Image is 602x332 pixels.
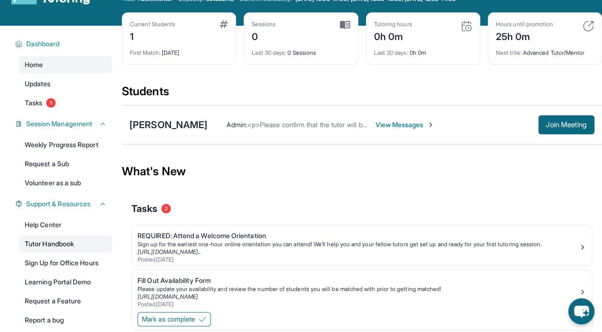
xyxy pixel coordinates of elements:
button: chat-button [568,298,594,324]
a: Updates [19,75,112,92]
span: Next title : [496,49,522,56]
button: Support & Resources [22,199,107,209]
a: Request a Sub [19,155,112,172]
div: 0 Sessions [252,43,350,57]
div: [PERSON_NAME] [129,118,207,131]
span: 1 [46,98,56,108]
div: Fill Out Availability Form [138,276,579,285]
div: 0h 0m [374,28,412,43]
a: Volunteer as a sub [19,174,112,191]
a: Help Center [19,216,112,233]
div: 1 [130,28,175,43]
div: Advanced Tutor/Mentor [496,43,594,57]
a: Learning Portal Demo [19,273,112,291]
button: Session Management [22,119,107,129]
span: Mark as complete [142,314,195,324]
a: Weekly Progress Report [19,136,112,153]
span: First Match : [130,49,160,56]
a: REQUIRED: Attend a Welcome OrientationSign up for the earliest one-hour online orientation you ca... [132,225,592,265]
div: Current Students [130,20,175,28]
button: Dashboard [22,39,107,49]
span: Admin : [227,121,247,129]
div: Tutoring hours [374,20,412,28]
div: [DATE] [130,43,228,57]
span: Join Meeting [546,122,587,128]
div: Sign up for the earliest one-hour online orientation you can attend! We’ll help you and your fell... [138,241,579,248]
a: Fill Out Availability FormPlease update your availability and review the number of students you w... [132,270,592,310]
div: REQUIRED: Attend a Welcome Orientation [138,231,579,241]
img: card [461,20,472,32]
a: [URL][DOMAIN_NAME].. [138,248,201,255]
div: 0 [252,28,276,43]
span: Dashboard [26,39,60,49]
span: <p>Please confirm that the tutor will be able to attend your first assigned meeting time before j... [247,121,591,129]
div: Posted [DATE] [138,301,579,308]
button: Mark as complete [138,312,211,326]
div: Posted [DATE] [138,256,579,263]
a: Tasks1 [19,94,112,111]
a: Home [19,56,112,73]
button: Join Meeting [538,115,594,134]
a: [URL][DOMAIN_NAME] [138,293,198,300]
div: 0h 0m [374,43,472,57]
span: Tasks [25,98,42,108]
div: Please update your availability and review the number of students you will be matched with prior ... [138,285,579,293]
a: Sign Up for Office Hours [19,254,112,272]
div: Students [122,84,602,105]
div: 25h 0m [496,28,553,43]
img: Chevron-Right [427,121,434,129]
a: Tutor Handbook [19,235,112,252]
div: What's New [122,151,602,192]
span: Updates [25,79,51,89]
span: Session Management [26,119,92,129]
span: 2 [161,204,171,213]
div: Sessions [252,20,276,28]
a: Request a Feature [19,292,112,310]
div: Hours until promotion [496,20,553,28]
span: Last 30 days : [252,49,286,56]
span: Last 30 days : [374,49,408,56]
a: Report a bug [19,312,112,329]
span: View Messages [375,120,434,130]
span: Tasks [131,202,158,215]
img: card [219,20,228,28]
img: card [340,20,350,29]
span: Home [25,60,43,70]
img: card [582,20,594,32]
span: Support & Resources [26,199,90,209]
img: Mark as complete [199,315,207,323]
